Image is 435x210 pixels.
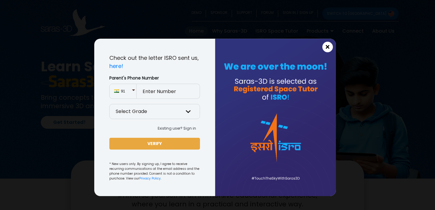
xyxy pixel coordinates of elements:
small: * New users only. By signing up, I agree to receive recurring communications at the email address... [109,162,200,181]
label: Parent's Phone Number [109,75,200,81]
span: 91 [121,89,132,94]
a: here! [109,62,123,70]
input: Enter Number [137,84,200,99]
button: Existing user? Sign in [154,124,200,133]
a: Privacy Policy [139,176,161,181]
span: × [325,43,330,51]
button: Close [322,42,333,52]
p: Check out the letter ISRO sent us, [109,54,200,70]
button: VERIFY [109,138,200,150]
